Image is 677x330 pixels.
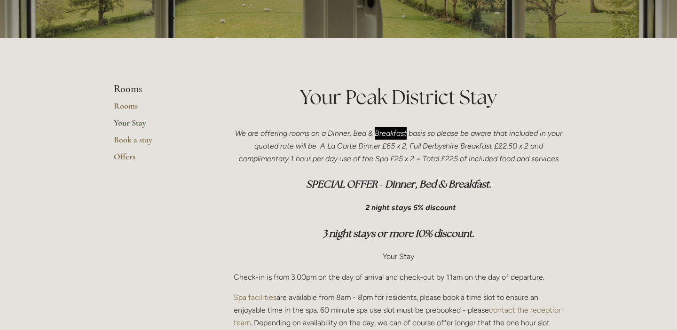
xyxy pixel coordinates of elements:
em: We are offering rooms on a Dinner, Bed & Breakfast basis so please be aware that included in your... [235,129,564,163]
li: Rooms [114,83,204,95]
a: Your Stay [114,118,204,134]
em: 3 night stays or more 10% discount. [323,227,474,240]
p: Your Stay [234,250,563,263]
a: Offers [114,151,204,168]
a: Spa facilities [234,293,276,302]
a: Rooms [114,101,204,118]
em: SPECIAL OFFER - Dinner, Bed & Breakfast. [306,178,491,190]
a: Book a stay [114,134,204,151]
h1: Your Peak District Stay [234,83,563,111]
p: Check-in is from 3.00pm on the day of arrival and check-out by 11am on the day of departure. [234,271,563,283]
em: 2 night stays 5% discount [365,203,456,212]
